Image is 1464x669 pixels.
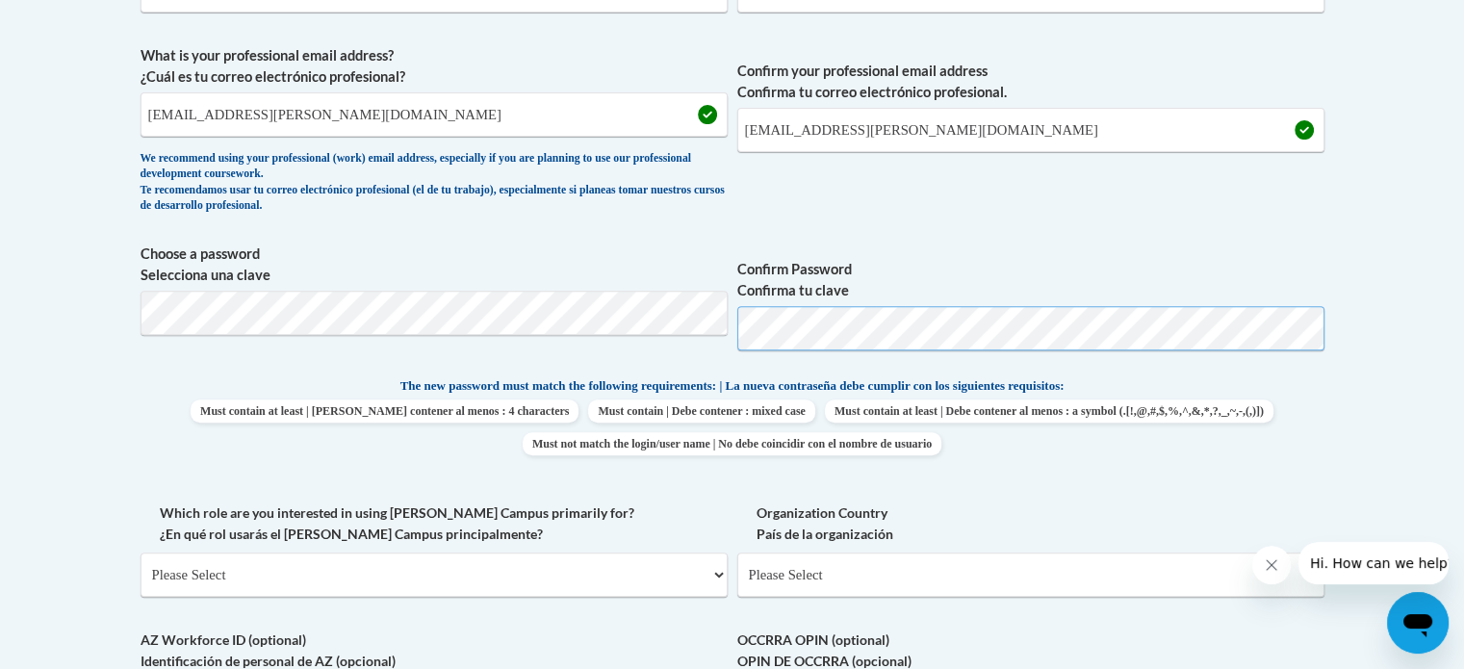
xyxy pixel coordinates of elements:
[141,92,728,137] input: Metadata input
[523,432,941,455] span: Must not match the login/user name | No debe coincidir con el nombre de usuario
[1298,542,1449,584] iframe: Message from company
[737,108,1324,152] input: Required
[737,502,1324,545] label: Organization Country País de la organización
[737,259,1324,301] label: Confirm Password Confirma tu clave
[737,61,1324,103] label: Confirm your professional email address Confirma tu correo electrónico profesional.
[825,399,1273,423] span: Must contain at least | Debe contener al menos : a symbol (.[!,@,#,$,%,^,&,*,?,_,~,-,(,)])
[141,151,728,215] div: We recommend using your professional (work) email address, especially if you are planning to use ...
[1387,592,1449,654] iframe: Button to launch messaging window
[141,502,728,545] label: Which role are you interested in using [PERSON_NAME] Campus primarily for? ¿En qué rol usarás el ...
[141,244,728,286] label: Choose a password Selecciona una clave
[12,13,156,29] span: Hi. How can we help?
[588,399,814,423] span: Must contain | Debe contener : mixed case
[191,399,578,423] span: Must contain at least | [PERSON_NAME] contener al menos : 4 characters
[141,45,728,88] label: What is your professional email address? ¿Cuál es tu correo electrónico profesional?
[1252,546,1291,584] iframe: Close message
[400,377,1065,395] span: The new password must match the following requirements: | La nueva contraseña debe cumplir con lo...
